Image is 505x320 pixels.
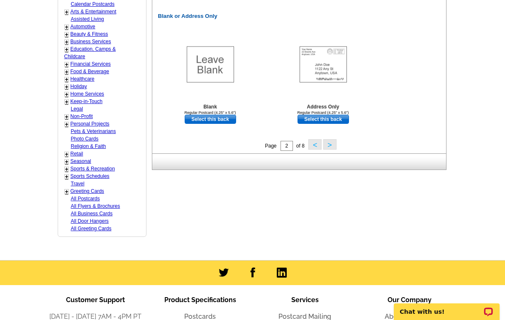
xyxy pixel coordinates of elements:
[71,69,109,74] a: Food & Beverage
[71,128,116,134] a: Pets & Veterinarians
[71,181,85,187] a: Travel
[165,111,256,115] div: Regular Postcard (4.25" x 5.6")
[65,39,68,45] a: +
[65,76,68,83] a: +
[71,166,115,172] a: Sports & Recreation
[65,158,68,165] a: +
[300,47,347,83] img: Addresses Only
[71,226,112,231] a: All Greeting Cards
[71,9,117,15] a: Arts & Entertainment
[71,173,110,179] a: Sports Schedules
[65,24,68,30] a: +
[71,98,102,104] a: Keep-in-Touch
[71,121,110,127] a: Personal Projects
[71,196,100,202] a: All Postcards
[296,143,305,149] span: of 8
[65,61,68,68] a: +
[65,166,68,172] a: +
[71,188,104,194] a: Greeting Cards
[65,84,68,90] a: +
[71,151,83,157] a: Retail
[66,296,125,304] span: Customer Support
[65,151,68,158] a: +
[185,115,236,124] a: use this design
[71,1,115,7] a: Calendar Postcards
[164,296,236,304] span: Product Specifications
[71,39,111,44] a: Business Services
[71,91,104,97] a: Home Services
[298,115,349,124] a: use this design
[291,296,319,304] span: Services
[307,104,339,110] b: Address Only
[71,61,111,67] a: Financial Services
[65,121,68,128] a: +
[323,139,337,150] button: >
[65,173,68,180] a: +
[154,13,448,20] h2: Blank or Address Only
[64,46,116,59] a: Education, Camps & Childcare
[71,16,104,22] a: Assisted Living
[308,139,322,150] button: <
[71,24,95,30] a: Automotive
[187,47,234,83] img: Blank Template
[71,76,95,82] a: Healthcare
[71,158,91,164] a: Seasonal
[65,91,68,98] a: +
[203,104,217,110] b: Blank
[65,31,68,38] a: +
[65,46,68,53] a: +
[71,106,83,112] a: Legal
[65,188,68,195] a: +
[65,113,68,120] a: +
[71,203,120,209] a: All Flyers & Brochures
[71,136,99,142] a: Photo Cards
[278,111,369,115] div: Regular Postcard (4.25" x 5.6")
[71,31,108,37] a: Beauty & Fitness
[71,211,113,217] a: All Business Cards
[71,143,106,149] a: Religion & Faith
[65,69,68,75] a: +
[265,143,276,149] span: Page
[65,9,68,15] a: +
[71,84,87,89] a: Holiday
[388,294,505,320] iframe: LiveChat chat widget
[71,113,93,119] a: Non-Profit
[71,218,109,224] a: All Door Hangers
[388,296,432,304] span: Our Company
[65,98,68,105] a: +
